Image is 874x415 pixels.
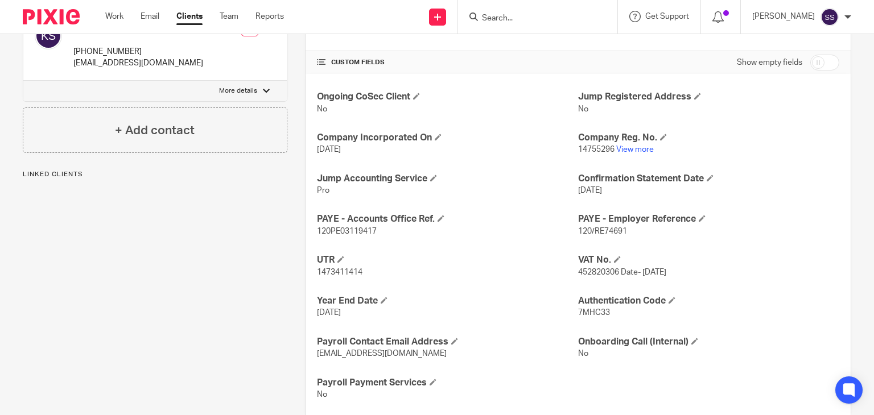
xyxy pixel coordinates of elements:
[317,391,327,399] span: No
[578,91,839,103] h4: Jump Registered Address
[317,91,578,103] h4: Ongoing CoSec Client
[578,295,839,307] h4: Authentication Code
[317,146,341,153] span: [DATE]
[578,213,839,225] h4: PAYE - Employer Reference
[645,13,689,20] span: Get Support
[578,350,588,358] span: No
[219,86,257,96] p: More details
[317,268,362,276] span: 1473411414
[578,146,615,153] span: 14755296
[317,58,578,67] h4: CUSTOM FIELDS
[35,22,62,49] img: svg%3E
[317,186,329,194] span: Pro
[317,105,327,113] span: No
[616,146,654,153] a: View more
[317,309,341,317] span: [DATE]
[578,227,627,235] span: 120/RE74691
[578,132,839,144] h4: Company Reg. No.
[115,122,195,139] h4: + Add contact
[176,11,203,22] a: Clients
[73,46,203,57] p: [PHONE_NUMBER]
[317,295,578,307] h4: Year End Date
[317,213,578,225] h4: PAYE - Accounts Office Ref.
[737,57,802,68] label: Show empty fields
[73,57,203,69] p: [EMAIL_ADDRESS][DOMAIN_NAME]
[141,11,159,22] a: Email
[578,336,839,348] h4: Onboarding Call (Internal)
[821,8,839,26] img: svg%3E
[23,9,80,24] img: Pixie
[317,377,578,389] h4: Payroll Payment Services
[317,336,578,348] h4: Payroll Contact Email Address
[105,11,123,22] a: Work
[481,14,583,24] input: Search
[317,227,377,235] span: 120PE03119417
[578,268,666,276] span: 452820306 Date- [DATE]
[578,186,602,194] span: [DATE]
[317,132,578,144] h4: Company Incorporated On
[220,11,238,22] a: Team
[317,173,578,185] h4: Jump Accounting Service
[578,105,588,113] span: No
[578,173,839,185] h4: Confirmation Statement Date
[578,254,839,266] h4: VAT No.
[578,309,610,317] span: 7MHC33
[255,11,284,22] a: Reports
[317,350,447,358] span: [EMAIL_ADDRESS][DOMAIN_NAME]
[317,254,578,266] h4: UTR
[752,11,815,22] p: [PERSON_NAME]
[23,170,287,179] p: Linked clients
